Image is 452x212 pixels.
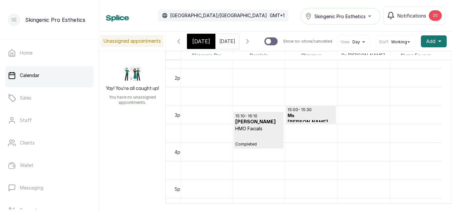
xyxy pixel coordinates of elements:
[426,38,435,45] span: Add
[191,51,223,60] span: Skingenic Pro
[383,7,445,24] button: Notifications20
[235,125,282,132] p: HMO Facials
[352,39,360,45] span: Day
[397,12,426,19] span: Notifications
[20,50,32,56] p: Home
[20,117,32,124] p: Staff
[421,35,447,47] button: Add
[173,111,185,118] div: 3pm
[5,134,94,152] a: Clients
[173,74,185,81] div: 2pm
[235,113,282,119] p: 15:10 - 16:10
[391,39,407,45] span: Working
[300,51,323,60] span: Chinenye
[340,51,386,60] span: Dr [PERSON_NAME]
[192,37,210,45] span: [DATE]
[173,186,185,192] div: 5pm
[20,162,33,169] p: Wallet
[20,140,35,146] p: Clients
[379,39,388,45] span: Staff
[235,132,282,147] p: Completed
[249,51,269,60] span: Damilola
[20,95,31,101] p: Sales
[170,12,267,19] p: [GEOGRAPHIC_DATA]/[GEOGRAPHIC_DATA]
[270,12,285,19] p: GMT+1
[187,34,215,49] div: [DATE]
[301,8,381,24] button: Skingenic Pro Esthetics
[20,185,43,191] p: Messaging
[5,179,94,197] a: Messaging
[103,95,161,105] p: You have no unassigned appointments.
[5,111,94,130] a: Staff
[101,35,163,47] p: Unassigned appointments
[340,39,368,45] button: ViewDay
[340,39,350,45] span: View
[11,17,17,23] p: SE
[5,156,94,175] a: Wallet
[288,107,334,112] p: 15:00 - 15:30
[283,39,332,44] p: Show no-show/cancelled
[5,89,94,107] a: Sales
[173,148,185,155] div: 4pm
[25,16,85,24] p: Skingenic Pro Esthetics
[235,119,282,125] h3: [PERSON_NAME]
[106,85,159,92] h2: Yay! You’re all caught up!
[400,51,431,60] span: Nurse Favour
[20,72,39,79] p: Calendar
[379,39,413,45] button: StaffWorking
[288,112,334,126] h3: Ms [PERSON_NAME]
[429,10,442,21] div: 20
[314,13,366,20] span: Skingenic Pro Esthetics
[5,66,94,85] a: Calendar
[5,44,94,62] a: Home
